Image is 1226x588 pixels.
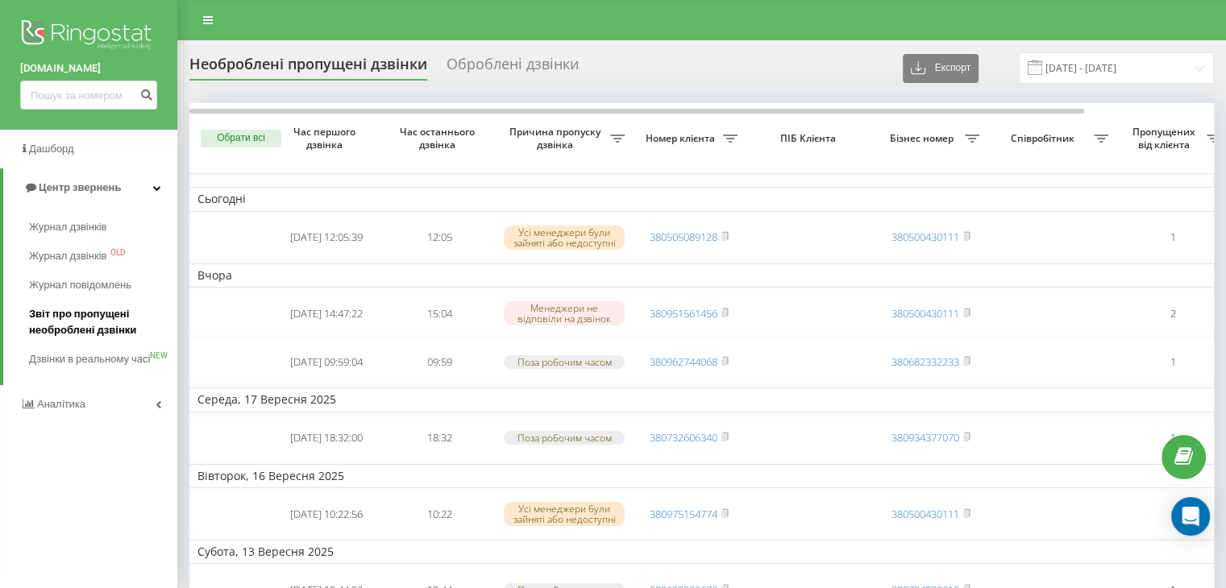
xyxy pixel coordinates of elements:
span: Дашборд [29,143,74,155]
a: Центр звернень [3,168,177,207]
div: Усі менеджери були зайняті або недоступні [504,502,625,526]
td: 18:32 [383,416,496,461]
td: [DATE] 18:32:00 [270,416,383,461]
input: Пошук за номером [20,81,157,110]
a: 380500430111 [891,230,959,244]
a: 380975154774 [650,507,717,521]
span: Центр звернень [39,181,121,193]
a: [DOMAIN_NAME] [20,60,157,77]
span: Журнал дзвінків [29,248,106,264]
a: 380505089128 [650,230,717,244]
span: Співробітник [995,132,1094,145]
span: Дзвінки в реальному часі [29,351,150,367]
span: Час останнього дзвінка [396,126,483,151]
td: [DATE] 09:59:04 [270,339,383,384]
td: 10:22 [383,491,496,536]
span: Пропущених від клієнта [1124,126,1207,151]
a: 380962744068 [650,354,717,369]
a: Журнал повідомлень [29,271,177,300]
a: 380500430111 [891,507,959,521]
img: Ringostat logo [20,16,157,56]
a: 380732606340 [650,430,717,445]
span: Номер клієнта [641,132,723,145]
a: 380682332233 [891,354,959,369]
a: Звіт про пропущені необроблені дзвінки [29,300,177,345]
a: 380934377070 [891,430,959,445]
a: Журнал дзвінків [29,213,177,242]
td: [DATE] 12:05:39 [270,215,383,260]
span: ПІБ Клієнта [759,132,861,145]
a: Журнал дзвінківOLD [29,242,177,271]
span: Журнал дзвінків [29,219,106,235]
td: [DATE] 14:47:22 [270,291,383,336]
span: Час першого дзвінка [283,126,370,151]
a: 380500430111 [891,306,959,321]
span: Звіт про пропущені необроблені дзвінки [29,306,169,338]
div: Поза робочим часом [504,431,625,445]
button: Обрати всі [201,130,281,147]
button: Експорт [903,54,979,83]
div: Open Intercom Messenger [1171,497,1210,536]
div: Оброблені дзвінки [447,56,579,81]
span: Бізнес номер [883,132,965,145]
span: Причина пропуску дзвінка [504,126,610,151]
div: Усі менеджери були зайняті або недоступні [504,226,625,250]
span: Журнал повідомлень [29,277,131,293]
td: [DATE] 10:22:56 [270,491,383,536]
span: Аналiтика [37,398,85,410]
a: 380951561456 [650,306,717,321]
div: Менеджери не відповіли на дзвінок [504,301,625,325]
div: Необроблені пропущені дзвінки [189,56,427,81]
a: Дзвінки в реальному часіNEW [29,345,177,374]
td: 15:04 [383,291,496,336]
div: Поза робочим часом [504,355,625,369]
td: 12:05 [383,215,496,260]
td: 09:59 [383,339,496,384]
